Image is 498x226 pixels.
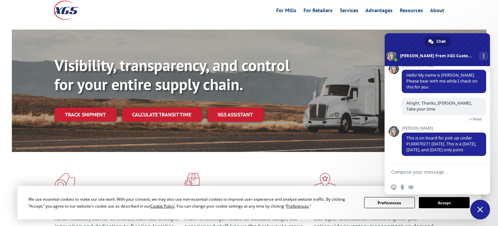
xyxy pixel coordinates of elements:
[470,200,490,219] div: Close chat
[364,197,415,208] button: Preferences
[400,185,405,190] span: Send a file
[304,8,333,15] a: For Retailers
[400,8,423,15] a: Resources
[55,55,290,94] b: Visibility, transparency, and control for your entire supply chain.
[479,52,488,61] div: More channels
[402,126,486,131] span: [PERSON_NAME]
[366,8,393,15] a: Advantages
[28,196,356,210] div: We use essential cookies to make our site work. With your consent, we may also use non-essential ...
[391,185,396,190] span: Insert an emoji
[184,173,200,190] img: xgs-icon-focused-on-flooring-red
[408,185,414,190] span: Audio message
[340,8,359,15] a: Services
[286,203,309,209] span: Preferences
[430,8,445,15] a: About
[406,135,476,153] span: This is on board for pick up under PU00070271 [DATE]. This is a [DATE], [DATE], and [DATE] only p...
[406,72,478,90] span: Hello! My name is [PERSON_NAME]. Please bear with me while I check on this for you
[425,37,451,46] div: Chat
[122,108,202,122] a: Calculate transit time
[391,169,469,175] textarea: Compose your message...
[17,186,481,219] div: Cookie Consent Prompt
[437,37,446,46] span: Chat
[207,108,264,122] a: XGS ASSISTANT
[150,203,174,209] span: Cookie Policy
[277,8,297,15] a: For Mills
[55,173,75,190] img: xgs-icon-total-supply-chain-intelligence-red
[314,173,337,190] img: xgs-icon-flagship-distribution-model-red
[473,117,482,121] span: Read
[406,100,472,112] span: Alright. Thanks, [PERSON_NAME], Take your time
[419,197,470,208] button: Accept
[55,108,117,121] a: Track shipment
